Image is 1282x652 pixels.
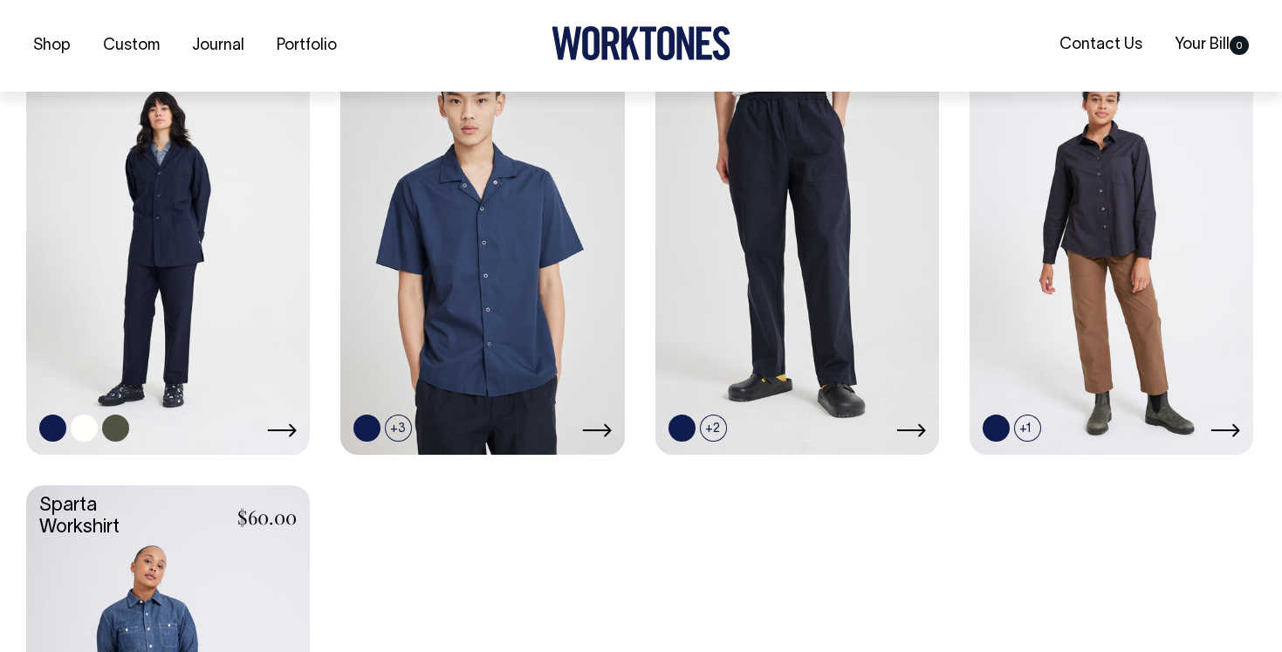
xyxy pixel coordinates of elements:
a: Journal [185,31,251,60]
span: 0 [1230,36,1249,55]
span: +2 [700,415,727,442]
a: Portfolio [270,31,344,60]
span: +3 [385,415,412,442]
a: Contact Us [1052,31,1149,59]
a: Custom [96,31,167,60]
span: +1 [1014,415,1041,442]
a: Your Bill0 [1168,31,1256,59]
a: Shop [26,31,78,60]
